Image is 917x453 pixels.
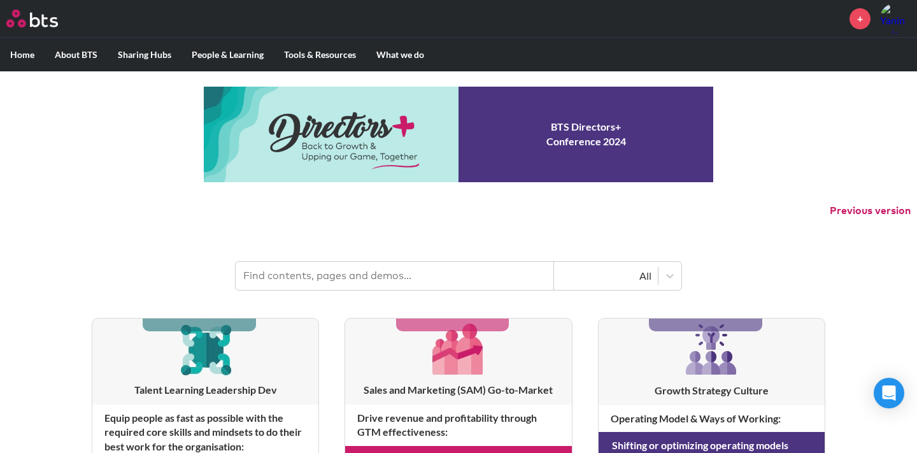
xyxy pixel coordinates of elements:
a: Conference 2024 [204,87,713,182]
label: What we do [366,38,434,71]
h3: Growth Strategy Culture [599,384,825,398]
div: Open Intercom Messenger [874,378,904,408]
a: Go home [6,10,82,27]
img: [object Object] [681,319,742,380]
div: All [560,269,651,283]
h4: Drive revenue and profitability through GTM effectiveness : [345,405,571,446]
a: + [849,8,871,29]
label: About BTS [45,38,108,71]
img: BTS Logo [6,10,58,27]
label: Tools & Resources [274,38,366,71]
h3: Sales and Marketing (SAM) Go-to-Market [345,383,571,397]
label: Sharing Hubs [108,38,181,71]
input: Find contents, pages and demos... [236,262,554,290]
button: Previous version [830,204,911,218]
img: Yanin Sirisopana [880,3,911,34]
a: Profile [880,3,911,34]
h3: Talent Learning Leadership Dev [92,383,318,397]
img: [object Object] [175,319,236,379]
label: People & Learning [181,38,274,71]
img: [object Object] [428,319,488,379]
h4: Operating Model & Ways of Working : [599,405,825,432]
